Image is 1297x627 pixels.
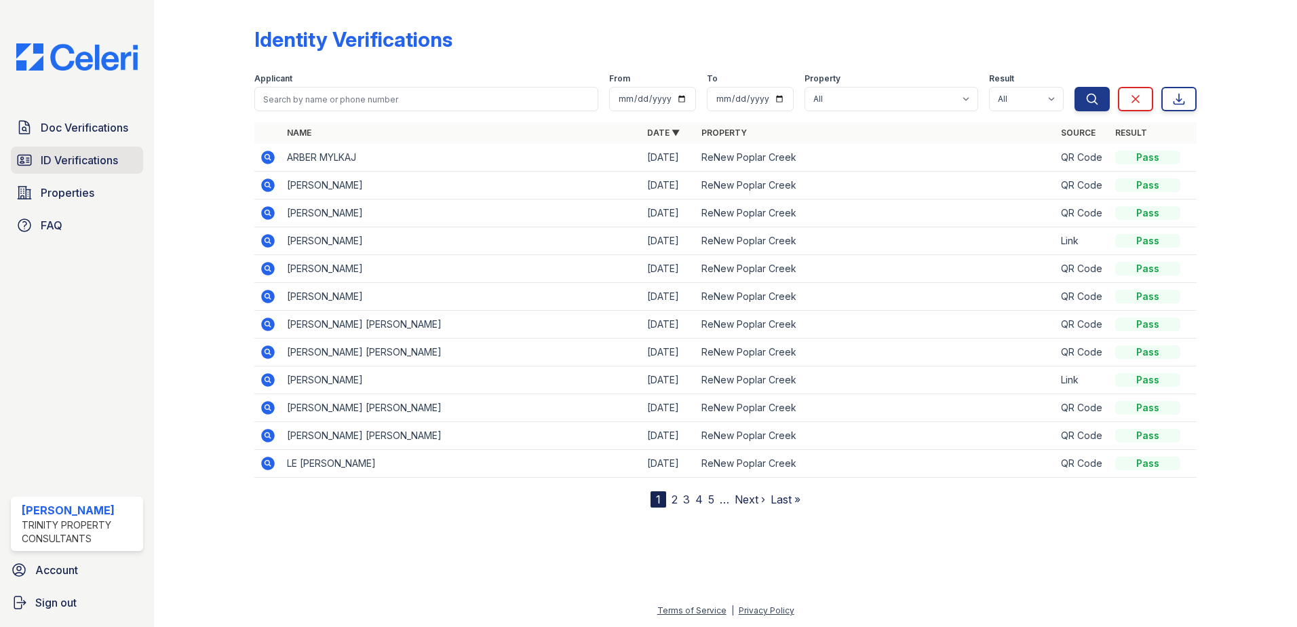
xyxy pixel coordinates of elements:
[254,73,292,84] label: Applicant
[642,255,696,283] td: [DATE]
[282,283,642,311] td: [PERSON_NAME]
[642,311,696,339] td: [DATE]
[696,422,1056,450] td: ReNew Poplar Creek
[1056,339,1110,366] td: QR Code
[696,144,1056,172] td: ReNew Poplar Creek
[41,217,62,233] span: FAQ
[1056,255,1110,283] td: QR Code
[35,562,78,578] span: Account
[1115,457,1180,470] div: Pass
[683,493,690,506] a: 3
[282,394,642,422] td: [PERSON_NAME] [PERSON_NAME]
[657,605,727,615] a: Terms of Service
[41,185,94,201] span: Properties
[1115,290,1180,303] div: Pass
[696,311,1056,339] td: ReNew Poplar Creek
[1115,262,1180,275] div: Pass
[1115,234,1180,248] div: Pass
[696,227,1056,255] td: ReNew Poplar Creek
[642,227,696,255] td: [DATE]
[642,283,696,311] td: [DATE]
[1056,199,1110,227] td: QR Code
[1056,366,1110,394] td: Link
[696,172,1056,199] td: ReNew Poplar Creek
[696,366,1056,394] td: ReNew Poplar Creek
[1056,450,1110,478] td: QR Code
[1115,318,1180,331] div: Pass
[696,199,1056,227] td: ReNew Poplar Creek
[5,556,149,584] a: Account
[731,605,734,615] div: |
[1056,227,1110,255] td: Link
[1115,373,1180,387] div: Pass
[696,255,1056,283] td: ReNew Poplar Creek
[41,119,128,136] span: Doc Verifications
[282,422,642,450] td: [PERSON_NAME] [PERSON_NAME]
[22,518,138,546] div: Trinity Property Consultants
[1056,283,1110,311] td: QR Code
[696,450,1056,478] td: ReNew Poplar Creek
[695,493,703,506] a: 4
[11,114,143,141] a: Doc Verifications
[1056,311,1110,339] td: QR Code
[735,493,765,506] a: Next ›
[642,450,696,478] td: [DATE]
[287,128,311,138] a: Name
[1056,422,1110,450] td: QR Code
[11,179,143,206] a: Properties
[642,339,696,366] td: [DATE]
[282,366,642,394] td: [PERSON_NAME]
[282,172,642,199] td: [PERSON_NAME]
[1115,178,1180,192] div: Pass
[708,493,714,506] a: 5
[642,422,696,450] td: [DATE]
[672,493,678,506] a: 2
[11,212,143,239] a: FAQ
[642,199,696,227] td: [DATE]
[805,73,840,84] label: Property
[1115,401,1180,415] div: Pass
[989,73,1014,84] label: Result
[642,144,696,172] td: [DATE]
[11,147,143,174] a: ID Verifications
[1115,206,1180,220] div: Pass
[35,594,77,611] span: Sign out
[771,493,800,506] a: Last »
[1056,172,1110,199] td: QR Code
[696,283,1056,311] td: ReNew Poplar Creek
[282,339,642,366] td: [PERSON_NAME] [PERSON_NAME]
[282,199,642,227] td: [PERSON_NAME]
[254,27,452,52] div: Identity Verifications
[1056,394,1110,422] td: QR Code
[254,87,598,111] input: Search by name or phone number
[1056,144,1110,172] td: QR Code
[282,450,642,478] td: LE [PERSON_NAME]
[5,589,149,616] a: Sign out
[1115,151,1180,164] div: Pass
[739,605,794,615] a: Privacy Policy
[707,73,718,84] label: To
[642,366,696,394] td: [DATE]
[1115,429,1180,442] div: Pass
[1115,128,1147,138] a: Result
[720,491,729,508] span: …
[41,152,118,168] span: ID Verifications
[22,502,138,518] div: [PERSON_NAME]
[609,73,630,84] label: From
[642,394,696,422] td: [DATE]
[1115,345,1180,359] div: Pass
[642,172,696,199] td: [DATE]
[282,255,642,283] td: [PERSON_NAME]
[282,311,642,339] td: [PERSON_NAME] [PERSON_NAME]
[5,43,149,71] img: CE_Logo_Blue-a8612792a0a2168367f1c8372b55b34899dd931a85d93a1a3d3e32e68fde9ad4.png
[282,144,642,172] td: ARBER MYLKAJ
[282,227,642,255] td: [PERSON_NAME]
[647,128,680,138] a: Date ▼
[1061,128,1096,138] a: Source
[651,491,666,508] div: 1
[696,339,1056,366] td: ReNew Poplar Creek
[701,128,747,138] a: Property
[696,394,1056,422] td: ReNew Poplar Creek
